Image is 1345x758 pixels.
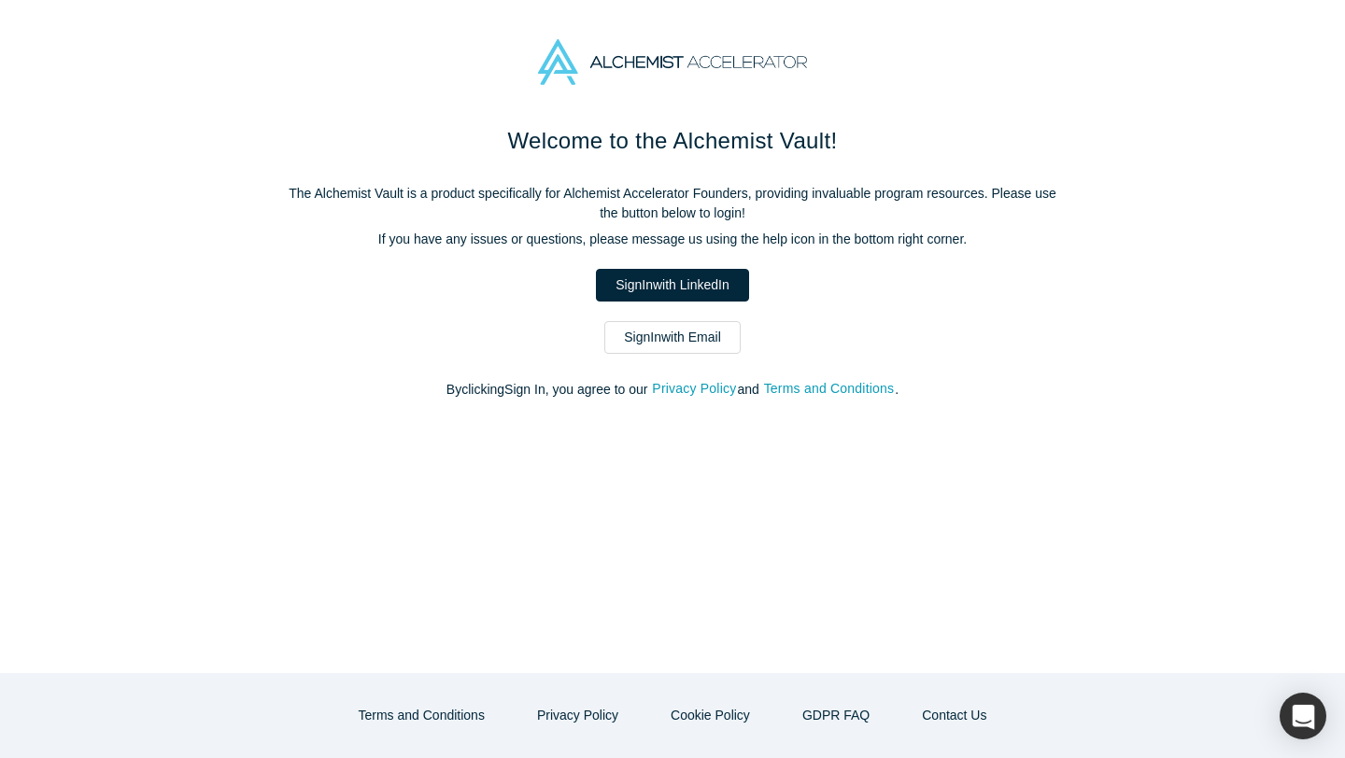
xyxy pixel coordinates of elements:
[783,699,889,732] a: GDPR FAQ
[651,378,737,400] button: Privacy Policy
[596,269,748,302] a: SignInwith LinkedIn
[763,378,896,400] button: Terms and Conditions
[280,184,1065,223] p: The Alchemist Vault is a product specifically for Alchemist Accelerator Founders, providing inval...
[280,380,1065,400] p: By clicking Sign In , you agree to our and .
[339,699,504,732] button: Terms and Conditions
[517,699,638,732] button: Privacy Policy
[280,230,1065,249] p: If you have any issues or questions, please message us using the help icon in the bottom right co...
[651,699,770,732] button: Cookie Policy
[604,321,741,354] a: SignInwith Email
[538,39,807,85] img: Alchemist Accelerator Logo
[280,124,1065,158] h1: Welcome to the Alchemist Vault!
[902,699,1006,732] button: Contact Us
